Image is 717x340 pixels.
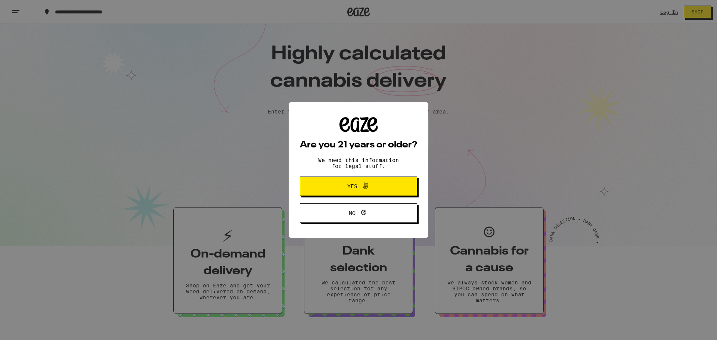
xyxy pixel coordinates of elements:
[347,184,357,189] span: Yes
[300,177,417,196] button: Yes
[349,210,356,216] span: No
[300,203,417,223] button: No
[312,157,405,169] p: We need this information for legal stuff.
[300,141,417,150] h2: Are you 21 years or older?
